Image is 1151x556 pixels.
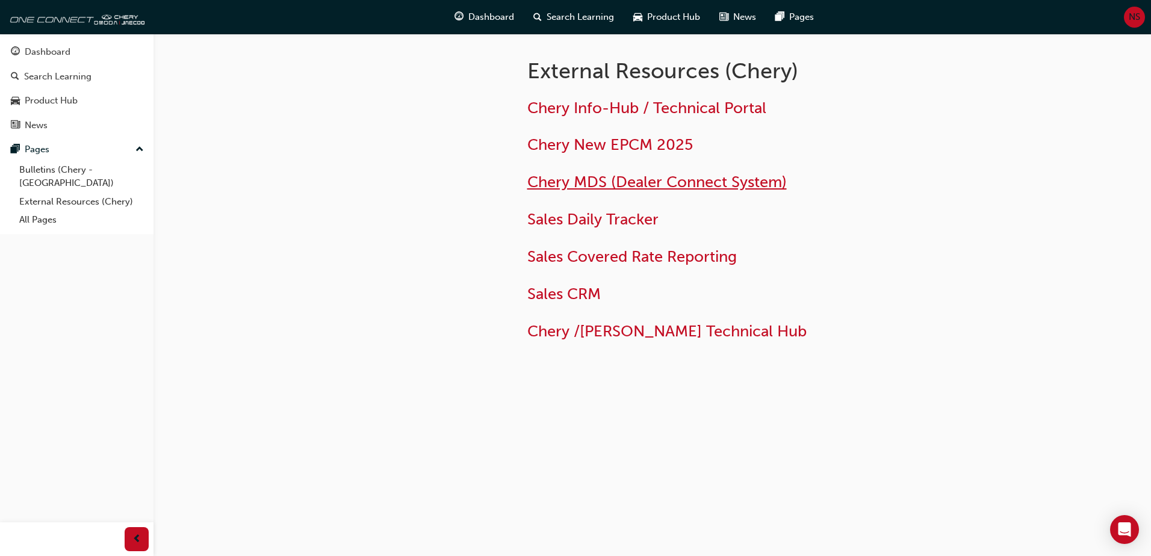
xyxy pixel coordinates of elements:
a: search-iconSearch Learning [524,5,624,29]
span: up-icon [135,142,144,158]
button: NS [1124,7,1145,28]
div: Product Hub [25,94,78,108]
span: Dashboard [468,10,514,24]
div: Search Learning [24,70,92,84]
a: Sales Covered Rate Reporting [527,247,737,266]
div: Open Intercom Messenger [1110,515,1139,544]
a: pages-iconPages [766,5,824,29]
a: Chery MDS (Dealer Connect System) [527,173,787,191]
span: NS [1129,10,1140,24]
a: Chery New EPCM 2025 [527,135,693,154]
div: News [25,119,48,132]
button: DashboardSearch LearningProduct HubNews [5,39,149,138]
span: car-icon [11,96,20,107]
span: pages-icon [11,144,20,155]
span: search-icon [11,72,19,82]
span: News [733,10,756,24]
button: Pages [5,138,149,161]
span: prev-icon [132,532,141,547]
h1: External Resources (Chery) [527,58,922,84]
a: Chery /[PERSON_NAME] Technical Hub [527,322,807,341]
span: guage-icon [11,47,20,58]
a: guage-iconDashboard [445,5,524,29]
span: Pages [789,10,814,24]
a: Search Learning [5,66,149,88]
a: Bulletins (Chery - [GEOGRAPHIC_DATA]) [14,161,149,193]
a: News [5,114,149,137]
span: Product Hub [647,10,700,24]
a: All Pages [14,211,149,229]
div: Dashboard [25,45,70,59]
a: Sales Daily Tracker [527,210,659,229]
a: External Resources (Chery) [14,193,149,211]
a: Product Hub [5,90,149,112]
a: news-iconNews [710,5,766,29]
span: Search Learning [547,10,614,24]
a: Chery Info-Hub / Technical Portal [527,99,766,117]
a: car-iconProduct Hub [624,5,710,29]
span: pages-icon [775,10,784,25]
a: Sales CRM [527,285,601,303]
span: guage-icon [455,10,464,25]
span: car-icon [633,10,642,25]
img: oneconnect [6,5,144,29]
span: news-icon [719,10,728,25]
span: search-icon [533,10,542,25]
a: Dashboard [5,41,149,63]
div: Pages [25,143,49,156]
span: news-icon [11,120,20,131]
